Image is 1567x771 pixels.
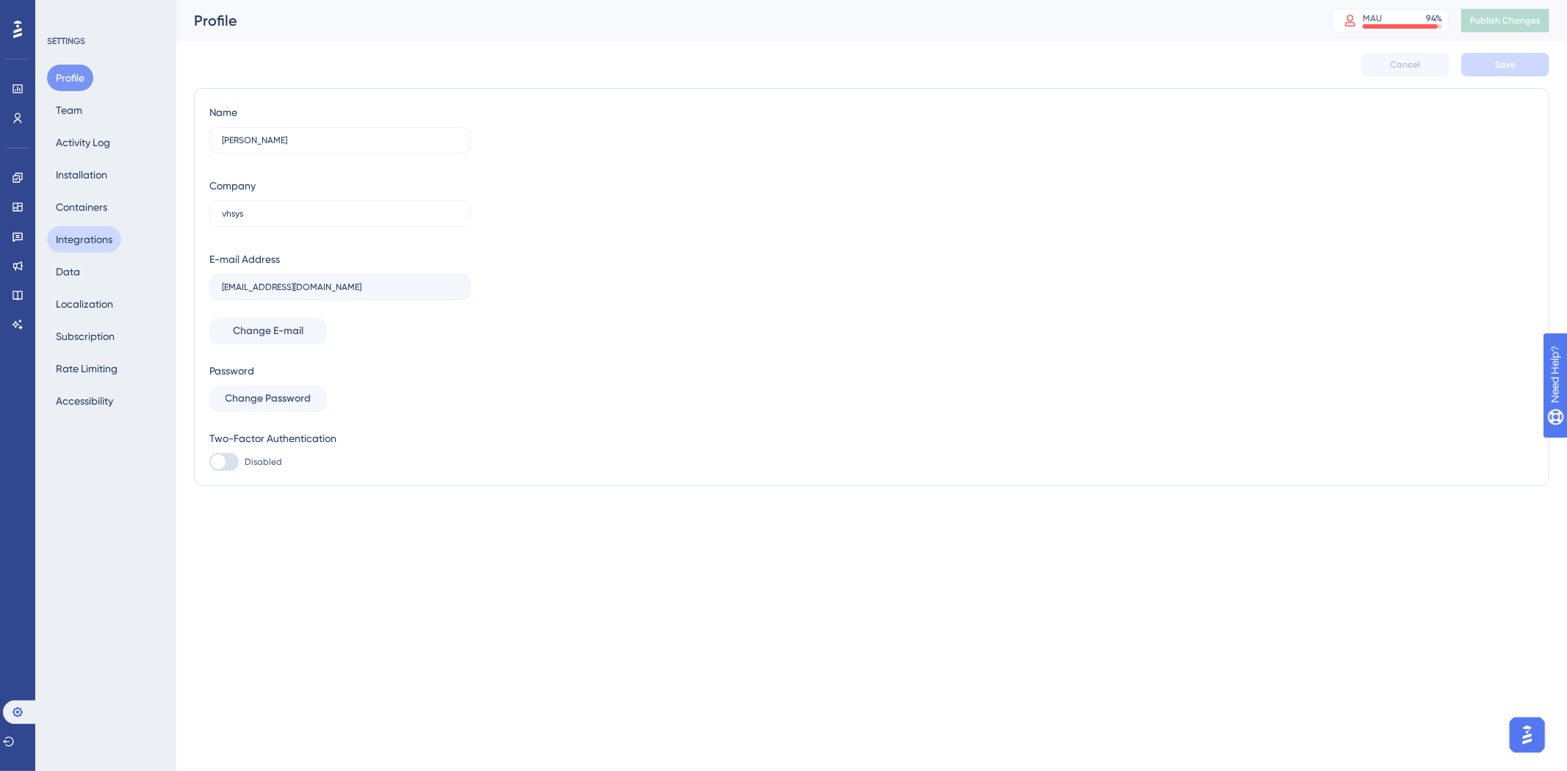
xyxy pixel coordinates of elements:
[209,318,327,344] button: Change E-mail
[222,282,458,292] input: E-mail Address
[47,65,93,91] button: Profile
[209,430,471,447] div: Two-Factor Authentication
[194,10,1295,31] div: Profile
[47,291,122,317] button: Localization
[47,162,116,188] button: Installation
[222,135,458,145] input: Name Surname
[209,250,280,268] div: E-mail Address
[1363,12,1382,24] div: MAU
[209,362,471,380] div: Password
[1505,713,1549,757] iframe: UserGuiding AI Assistant Launcher
[47,323,123,350] button: Subscription
[47,226,121,253] button: Integrations
[226,390,311,408] span: Change Password
[47,388,122,414] button: Accessibility
[47,97,91,123] button: Team
[245,456,282,468] span: Disabled
[209,177,256,195] div: Company
[35,4,92,21] span: Need Help?
[47,194,116,220] button: Containers
[1361,53,1449,76] button: Cancel
[209,104,237,121] div: Name
[47,129,119,156] button: Activity Log
[47,35,166,47] div: SETTINGS
[1391,59,1421,70] span: Cancel
[1470,15,1541,26] span: Publish Changes
[47,258,89,285] button: Data
[47,355,126,382] button: Rate Limiting
[1461,9,1549,32] button: Publish Changes
[1426,12,1442,24] div: 94 %
[1495,59,1516,70] span: Save
[209,385,327,412] button: Change Password
[1461,53,1549,76] button: Save
[222,209,458,219] input: Company Name
[233,322,303,340] span: Change E-mail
